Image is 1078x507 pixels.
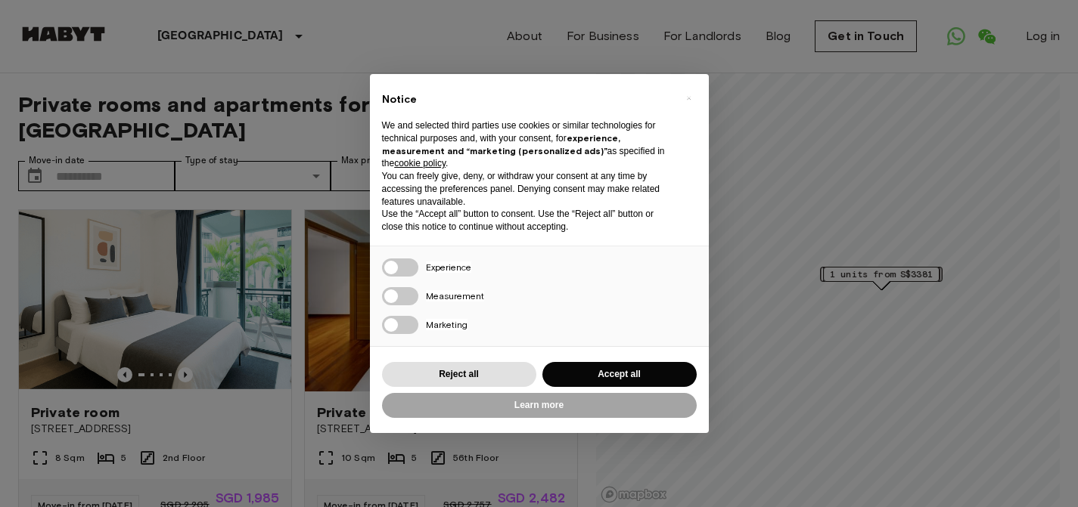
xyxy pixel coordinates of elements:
p: You can freely give, deny, or withdraw your consent at any time by accessing the preferences pane... [382,170,673,208]
button: Close this notice [677,86,701,110]
p: We and selected third parties use cookies or similar technologies for technical purposes and, wit... [382,119,673,170]
span: Measurement [426,290,484,301]
span: Experience [426,261,471,273]
span: Marketing [426,319,468,330]
button: Accept all [542,362,697,387]
h2: Notice [382,92,673,107]
button: Learn more [382,393,697,418]
strong: experience, measurement and “marketing (personalized ads)” [382,132,620,156]
a: cookie policy [394,158,446,168]
p: Use the “Accept all” button to consent. Use the “Reject all” button or close this notice to conti... [382,208,673,233]
span: × [686,89,691,107]
button: Reject all [382,362,536,387]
